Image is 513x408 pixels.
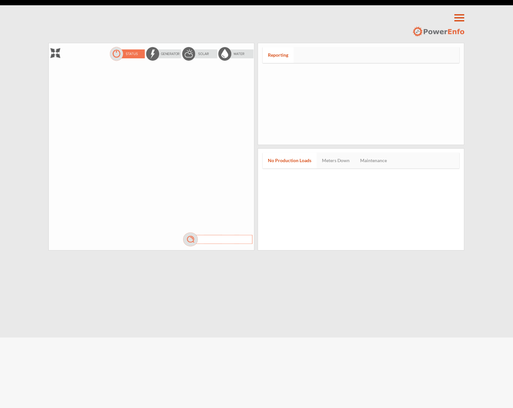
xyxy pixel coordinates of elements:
[263,153,317,168] a: No Production Loads
[317,153,355,168] a: Meters Down
[412,26,464,37] img: logo
[355,153,392,168] a: Maintenance
[50,48,60,58] img: zoom.png
[182,46,218,61] img: solarOff.png
[263,47,294,63] a: Reporting
[109,46,145,61] img: statusOn.png
[218,46,254,61] img: waterOff.png
[145,46,182,61] img: energyOff.png
[182,232,254,247] img: mag.png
